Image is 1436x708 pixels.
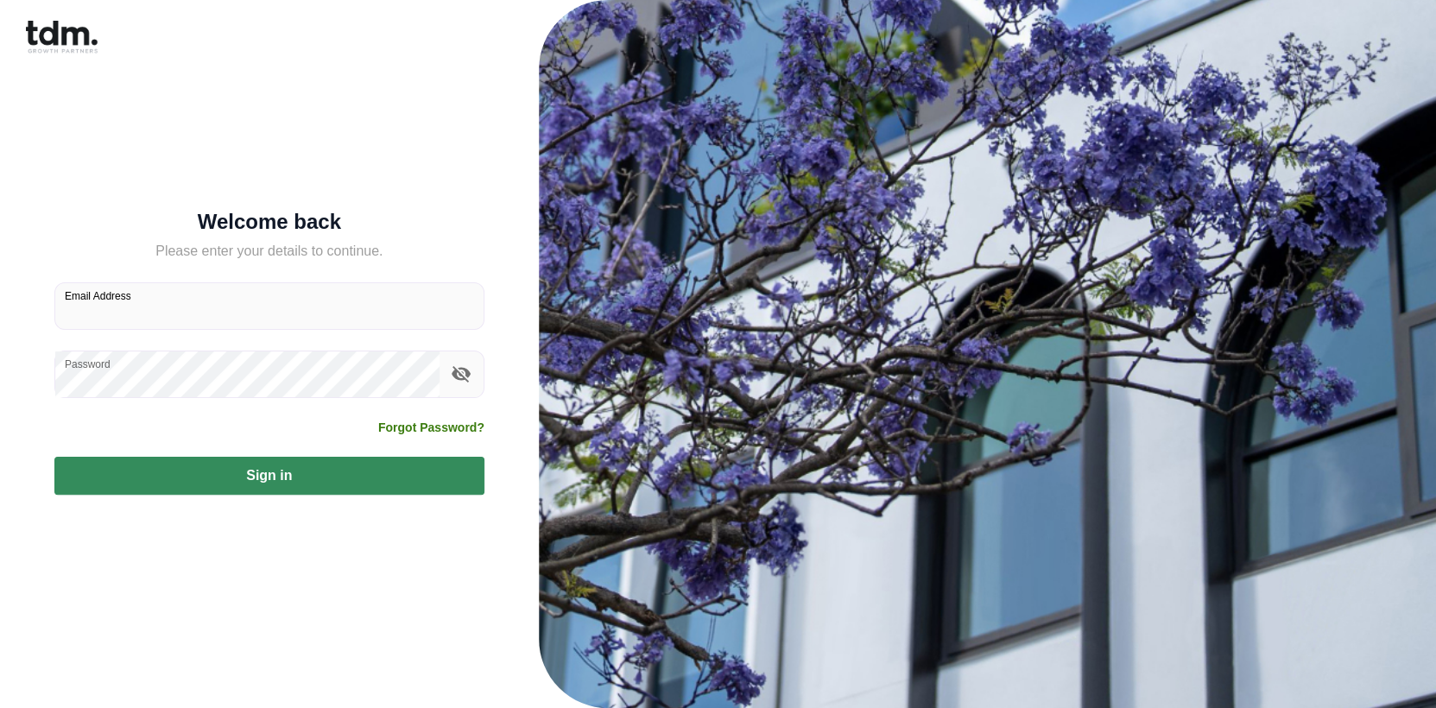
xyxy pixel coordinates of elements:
[446,359,476,389] button: toggle password visibility
[65,357,111,371] label: Password
[54,213,484,231] h5: Welcome back
[378,419,484,436] a: Forgot Password?
[65,288,131,303] label: Email Address
[54,457,484,495] button: Sign in
[54,241,484,262] h5: Please enter your details to continue.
